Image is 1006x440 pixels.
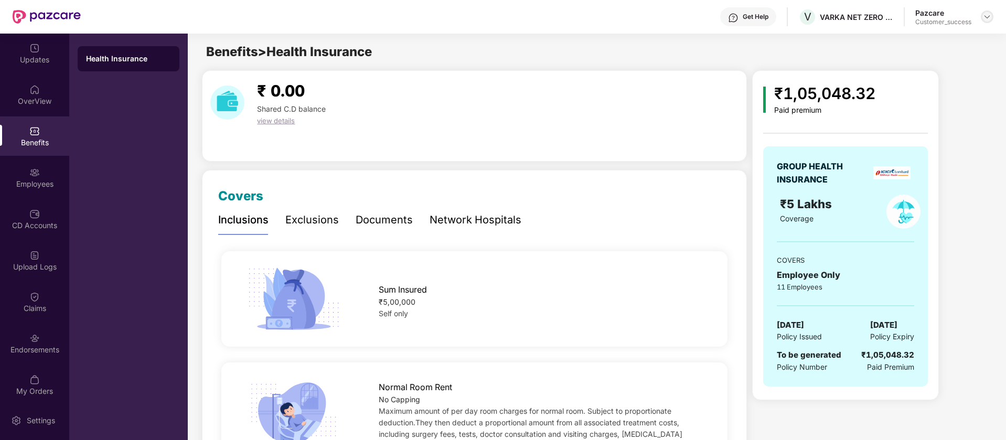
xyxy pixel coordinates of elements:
span: Self only [379,309,408,318]
img: policyIcon [886,195,921,229]
div: Customer_success [915,18,971,26]
span: [DATE] [777,319,804,331]
div: ₹1,05,048.32 [774,81,875,106]
div: Employee Only [777,269,914,282]
div: COVERS [777,255,914,265]
img: svg+xml;base64,PHN2ZyBpZD0iQ0RfQWNjb3VudHMiIGRhdGEtbmFtZT0iQ0QgQWNjb3VudHMiIHhtbG5zPSJodHRwOi8vd3... [29,209,40,219]
div: Settings [24,415,58,426]
span: Coverage [780,214,814,223]
div: Pazcare [915,8,971,18]
div: Paid premium [774,106,875,115]
div: Health Insurance [86,53,171,64]
img: insurerLogo [873,166,911,179]
img: svg+xml;base64,PHN2ZyBpZD0iSG9tZSIgeG1sbnM9Imh0dHA6Ly93d3cudzMub3JnLzIwMDAvc3ZnIiB3aWR0aD0iMjAiIG... [29,84,40,95]
div: Get Help [743,13,768,21]
img: svg+xml;base64,PHN2ZyBpZD0iVXBsb2FkX0xvZ3MiIGRhdGEtbmFtZT0iVXBsb2FkIExvZ3MiIHhtbG5zPSJodHRwOi8vd3... [29,250,40,261]
span: Policy Expiry [870,331,914,342]
div: 11 Employees [777,282,914,292]
img: svg+xml;base64,PHN2ZyBpZD0iRHJvcGRvd24tMzJ4MzIiIHhtbG5zPSJodHRwOi8vd3d3LnczLm9yZy8yMDAwL3N2ZyIgd2... [983,13,991,21]
span: Policy Number [777,362,827,371]
img: svg+xml;base64,PHN2ZyBpZD0iRW5kb3JzZW1lbnRzIiB4bWxucz0iaHR0cDovL3d3dy53My5vcmcvMjAwMC9zdmciIHdpZH... [29,333,40,344]
span: ₹5 Lakhs [780,197,835,211]
span: V [804,10,811,23]
div: No Capping [379,394,705,405]
div: Network Hospitals [430,212,521,228]
span: Covers [218,188,263,203]
div: VARKA NET ZERO ADVISORY PRIVATE LIMITED [820,12,893,22]
img: svg+xml;base64,PHN2ZyBpZD0iVXBkYXRlZCIgeG1sbnM9Imh0dHA6Ly93d3cudzMub3JnLzIwMDAvc3ZnIiB3aWR0aD0iMj... [29,43,40,53]
div: ₹5,00,000 [379,296,705,308]
div: GROUP HEALTH INSURANCE [777,160,869,186]
img: icon [244,264,343,334]
span: Benefits > Health Insurance [206,44,372,59]
span: view details [257,116,295,125]
div: ₹1,05,048.32 [861,349,914,361]
span: To be generated [777,350,841,360]
span: [DATE] [870,319,897,331]
div: Documents [356,212,413,228]
span: Sum Insured [379,283,427,296]
div: Inclusions [218,212,269,228]
img: svg+xml;base64,PHN2ZyBpZD0iTXlfT3JkZXJzIiBkYXRhLW5hbWU9Ik15IE9yZGVycyIgeG1sbnM9Imh0dHA6Ly93d3cudz... [29,374,40,385]
div: Exclusions [285,212,339,228]
span: Normal Room Rent [379,381,452,394]
span: ₹ 0.00 [257,81,305,100]
img: New Pazcare Logo [13,10,81,24]
img: svg+xml;base64,PHN2ZyBpZD0iU2V0dGluZy0yMHgyMCIgeG1sbnM9Imh0dHA6Ly93d3cudzMub3JnLzIwMDAvc3ZnIiB3aW... [11,415,22,426]
img: svg+xml;base64,PHN2ZyBpZD0iSGVscC0zMngzMiIgeG1sbnM9Imh0dHA6Ly93d3cudzMub3JnLzIwMDAvc3ZnIiB3aWR0aD... [728,13,739,23]
img: svg+xml;base64,PHN2ZyBpZD0iQmVuZWZpdHMiIHhtbG5zPSJodHRwOi8vd3d3LnczLm9yZy8yMDAwL3N2ZyIgd2lkdGg9Ij... [29,126,40,136]
img: svg+xml;base64,PHN2ZyBpZD0iQ2xhaW0iIHhtbG5zPSJodHRwOi8vd3d3LnczLm9yZy8yMDAwL3N2ZyIgd2lkdGg9IjIwIi... [29,292,40,302]
span: Policy Issued [777,331,822,342]
img: svg+xml;base64,PHN2ZyBpZD0iRW1wbG95ZWVzIiB4bWxucz0iaHR0cDovL3d3dy53My5vcmcvMjAwMC9zdmciIHdpZHRoPS... [29,167,40,178]
span: Shared C.D balance [257,104,326,113]
img: download [210,85,244,120]
span: Paid Premium [867,361,914,373]
img: icon [763,87,766,113]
